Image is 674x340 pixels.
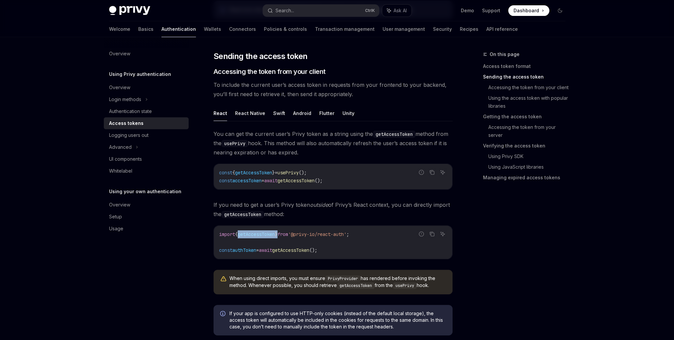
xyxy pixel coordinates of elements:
a: UI components [104,153,189,165]
a: API reference [486,21,518,37]
span: getAccessToken [272,247,309,253]
span: Ask AI [394,7,407,14]
code: getAccessToken [221,211,264,218]
a: Verifying the access token [483,141,571,151]
em: outside [310,201,328,208]
button: Search...CtrlK [263,5,379,17]
span: { [235,231,238,237]
span: getAccessToken [238,231,275,237]
span: import [219,231,235,237]
span: = [256,247,259,253]
a: Authentication [161,21,196,37]
a: Policies & controls [264,21,307,37]
div: Setup [109,213,122,221]
span: await [259,247,272,253]
button: Toggle dark mode [555,5,565,16]
span: = [262,178,264,184]
span: If your app is configured to use HTTP-only cookies (instead of the default local storage), the ac... [229,310,446,330]
span: '@privy-io/react-auth' [288,231,346,237]
span: To include the current user’s access token in requests from your frontend to your backend, you’ll... [214,80,453,99]
div: Authentication state [109,107,152,115]
button: Ask AI [382,5,411,17]
a: Demo [461,7,474,14]
a: Recipes [460,21,478,37]
span: Accessing the token from your client [214,67,326,76]
button: React [214,105,227,121]
button: Report incorrect code [417,230,426,238]
span: } [272,170,275,176]
span: authToken [232,247,256,253]
div: Advanced [109,143,132,151]
div: UI components [109,155,142,163]
div: Whitelabel [109,167,132,175]
a: Accessing the token from your client [488,82,571,93]
div: Access tokens [109,119,144,127]
a: Using JavaScript libraries [488,162,571,172]
a: Authentication state [104,105,189,117]
a: Logging users out [104,129,189,141]
span: (); [299,170,307,176]
h5: Using your own authentication [109,188,181,196]
span: await [264,178,277,184]
code: usePrivy [221,140,248,147]
svg: Info [220,311,227,317]
span: const [219,247,232,253]
span: Ctrl K [365,8,375,13]
button: Copy the contents from the code block [428,230,436,238]
div: Search... [276,7,294,15]
a: Basics [138,21,153,37]
a: Using the access token with popular libraries [488,93,571,111]
svg: Warning [220,276,227,282]
a: User management [383,21,425,37]
span: ; [346,231,349,237]
span: accessToken [232,178,262,184]
a: Usage [104,223,189,235]
a: Overview [104,48,189,60]
span: On this page [490,50,520,58]
a: Access token format [483,61,571,72]
span: } [275,231,277,237]
a: Wallets [204,21,221,37]
button: Unity [342,105,354,121]
a: Setup [104,211,189,223]
code: usePrivy [393,282,417,289]
code: getAccessToken [373,131,415,138]
a: Welcome [109,21,130,37]
span: = [275,170,277,176]
button: Ask AI [438,230,447,238]
a: Whitelabel [104,165,189,177]
a: Security [433,21,452,37]
a: Getting the access token [483,111,571,122]
span: getAccessToken [235,170,272,176]
button: Copy the contents from the code block [428,168,436,177]
span: { [232,170,235,176]
a: Support [482,7,500,14]
span: usePrivy [277,170,299,176]
span: from [277,231,288,237]
button: Swift [273,105,285,121]
code: PrivyProvider [325,275,361,282]
span: const [219,170,232,176]
div: Overview [109,50,130,58]
h5: Using Privy authentication [109,70,171,78]
button: Report incorrect code [417,168,426,177]
span: Dashboard [514,7,539,14]
span: const [219,178,232,184]
a: Managing expired access tokens [483,172,571,183]
button: Ask AI [438,168,447,177]
a: Overview [104,199,189,211]
button: Flutter [319,105,335,121]
span: If you need to get a user’s Privy token of Privy’s React context, you can directly import the met... [214,200,453,219]
div: Usage [109,225,123,233]
a: Dashboard [508,5,549,16]
div: Logging users out [109,131,149,139]
a: Using Privy SDK [488,151,571,162]
a: Overview [104,82,189,93]
div: Login methods [109,95,141,103]
span: Sending the access token [214,51,308,62]
span: getAccessToken [277,178,315,184]
span: (); [315,178,323,184]
a: Transaction management [315,21,375,37]
a: Access tokens [104,117,189,129]
button: React Native [235,105,265,121]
